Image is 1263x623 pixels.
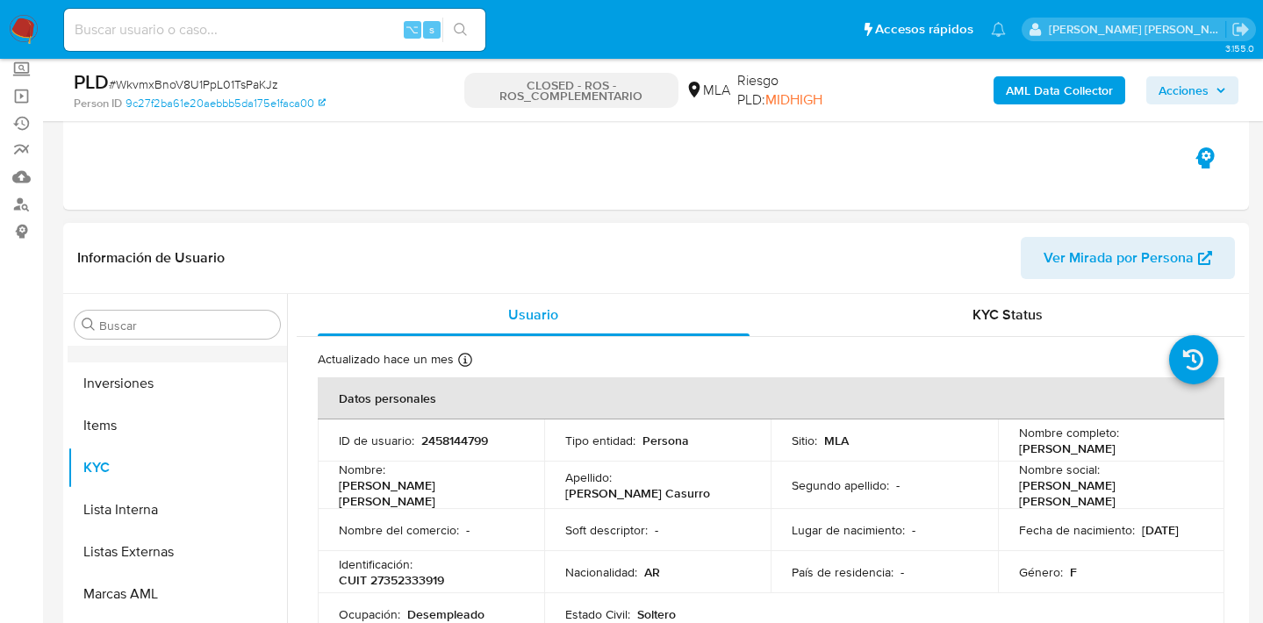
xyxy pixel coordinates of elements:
button: Acciones [1146,76,1238,104]
p: Fecha de nacimiento : [1019,522,1135,538]
p: Desempleado [407,606,484,622]
button: Items [68,405,287,447]
p: Ocupación : [339,606,400,622]
span: Acciones [1159,76,1209,104]
a: Salir [1231,20,1250,39]
b: PLD [74,68,109,96]
p: [PERSON_NAME] Casurro [565,485,710,501]
p: Nombre completo : [1019,425,1119,440]
p: giuliana.competiello@mercadolibre.com [1049,21,1226,38]
p: Género : [1019,564,1063,580]
p: - [896,477,900,493]
p: Persona [642,433,689,448]
b: Person ID [74,96,122,111]
p: - [901,564,904,580]
button: Lista Interna [68,489,287,531]
span: 3.155.0 [1225,41,1254,55]
p: CUIT 27352333919 [339,572,444,588]
p: Nombre del comercio : [339,522,459,538]
span: Accesos rápidos [875,20,973,39]
p: - [912,522,915,538]
button: Listas Externas [68,531,287,573]
p: Apellido : [565,469,612,485]
p: Tipo entidad : [565,433,635,448]
button: AML Data Collector [994,76,1125,104]
p: AR [644,564,660,580]
b: AML Data Collector [1006,76,1113,104]
p: F [1070,564,1077,580]
span: Usuario [508,304,558,325]
p: [PERSON_NAME] [1019,440,1116,456]
p: Lugar de nacimiento : [792,522,905,538]
p: 2458144799 [421,433,488,448]
p: CLOSED - ROS - ROS_COMPLEMENTARIO [464,73,678,108]
div: MLA [685,81,730,100]
p: - [655,522,658,538]
p: - [466,522,470,538]
p: Nombre : [339,462,385,477]
p: Soft descriptor : [565,522,648,538]
button: search-icon [442,18,478,42]
input: Buscar usuario o caso... [64,18,485,41]
button: KYC [68,447,287,489]
p: Identificación : [339,556,413,572]
span: Riesgo PLD: [737,71,848,109]
button: Marcas AML [68,573,287,615]
input: Buscar [99,318,273,333]
span: ⌥ [405,21,419,38]
p: País de residencia : [792,564,893,580]
p: MLA [824,433,849,448]
span: s [429,21,434,38]
p: [PERSON_NAME] [PERSON_NAME] [1019,477,1196,509]
p: Actualizado hace un mes [318,351,454,368]
p: Segundo apellido : [792,477,889,493]
a: Notificaciones [991,22,1006,37]
span: KYC Status [972,304,1043,325]
span: # WkvmxBnoV8U1PpL01TsPaKJz [109,75,278,93]
h1: Información de Usuario [77,249,225,267]
p: Soltero [637,606,676,622]
a: 9c27f2ba61e20aebbb5da175e1faca00 [126,96,326,111]
p: ID de usuario : [339,433,414,448]
button: Inversiones [68,362,287,405]
p: [PERSON_NAME] [PERSON_NAME] [339,477,516,509]
span: Ver Mirada por Persona [1044,237,1194,279]
p: Nacionalidad : [565,564,637,580]
span: MIDHIGH [765,90,822,110]
p: Sitio : [792,433,817,448]
th: Datos personales [318,377,1224,419]
button: Buscar [82,318,96,332]
button: Ver Mirada por Persona [1021,237,1235,279]
p: [DATE] [1142,522,1179,538]
p: Estado Civil : [565,606,630,622]
p: Nombre social : [1019,462,1100,477]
